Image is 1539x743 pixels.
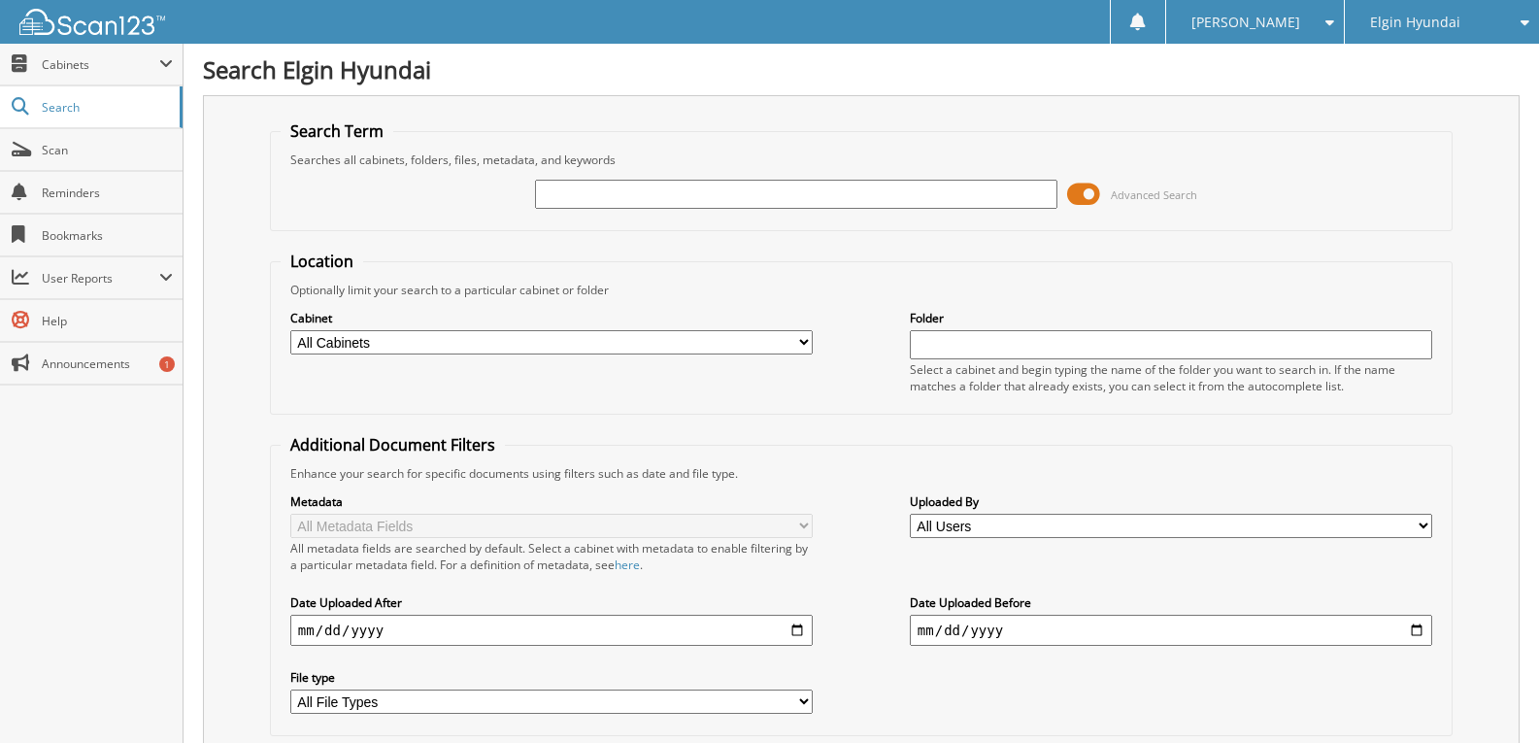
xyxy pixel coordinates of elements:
[290,493,813,510] label: Metadata
[42,313,173,329] span: Help
[1191,17,1300,28] span: [PERSON_NAME]
[42,227,173,244] span: Bookmarks
[281,152,1442,168] div: Searches all cabinets, folders, files, metadata, and keywords
[42,270,159,287] span: User Reports
[1111,187,1197,202] span: Advanced Search
[290,594,813,611] label: Date Uploaded After
[203,53,1520,85] h1: Search Elgin Hyundai
[281,282,1442,298] div: Optionally limit your search to a particular cabinet or folder
[42,99,170,116] span: Search
[910,493,1432,510] label: Uploaded By
[290,310,813,326] label: Cabinet
[281,120,393,142] legend: Search Term
[290,669,813,686] label: File type
[290,615,813,646] input: start
[42,355,173,372] span: Announcements
[910,594,1432,611] label: Date Uploaded Before
[910,310,1432,326] label: Folder
[910,361,1432,394] div: Select a cabinet and begin typing the name of the folder you want to search in. If the name match...
[910,615,1432,646] input: end
[42,56,159,73] span: Cabinets
[19,9,165,35] img: scan123-logo-white.svg
[290,540,813,573] div: All metadata fields are searched by default. Select a cabinet with metadata to enable filtering b...
[281,434,505,456] legend: Additional Document Filters
[1370,17,1460,28] span: Elgin Hyundai
[42,185,173,201] span: Reminders
[281,251,363,272] legend: Location
[615,557,640,573] a: here
[281,465,1442,482] div: Enhance your search for specific documents using filters such as date and file type.
[42,142,173,158] span: Scan
[159,356,175,372] div: 1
